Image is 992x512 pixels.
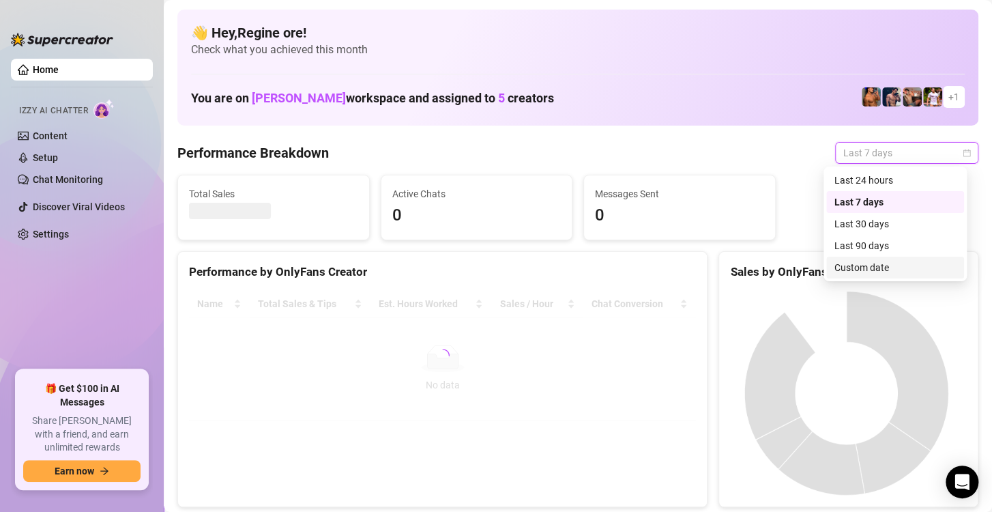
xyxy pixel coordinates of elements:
[834,216,956,231] div: Last 30 days
[595,203,764,229] span: 0
[826,191,964,213] div: Last 7 days
[834,238,956,253] div: Last 90 days
[191,23,965,42] h4: 👋 Hey, Regine ore !
[100,466,109,476] span: arrow-right
[191,91,554,106] h1: You are on workspace and assigned to creators
[55,466,94,477] span: Earn now
[33,229,69,240] a: Settings
[11,33,113,46] img: logo-BBDzfeDw.svg
[903,87,922,106] img: Osvaldo
[33,130,68,141] a: Content
[834,173,956,188] div: Last 24 hours
[93,99,115,119] img: AI Chatter
[948,89,959,104] span: + 1
[946,466,978,498] div: Open Intercom Messenger
[826,257,964,279] div: Custom date
[392,203,561,229] span: 0
[191,42,965,57] span: Check what you achieved this month
[826,213,964,235] div: Last 30 days
[963,149,971,157] span: calendar
[23,382,141,409] span: 🎁 Get $100 in AI Messages
[826,169,964,191] div: Last 24 hours
[843,143,970,163] span: Last 7 days
[33,201,125,212] a: Discover Viral Videos
[33,64,59,75] a: Home
[498,91,505,105] span: 5
[730,263,967,281] div: Sales by OnlyFans Creator
[189,263,696,281] div: Performance by OnlyFans Creator
[436,349,450,362] span: loading
[23,414,141,455] span: Share [PERSON_NAME] with a friend, and earn unlimited rewards
[882,87,901,106] img: Axel
[19,104,88,117] span: Izzy AI Chatter
[23,460,141,482] button: Earn nowarrow-right
[862,87,881,106] img: JG
[923,87,942,106] img: Hector
[834,260,956,275] div: Custom date
[252,91,346,105] span: [PERSON_NAME]
[33,152,58,163] a: Setup
[189,186,358,201] span: Total Sales
[595,186,764,201] span: Messages Sent
[177,143,329,162] h4: Performance Breakdown
[33,174,103,185] a: Chat Monitoring
[392,186,561,201] span: Active Chats
[834,195,956,210] div: Last 7 days
[826,235,964,257] div: Last 90 days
